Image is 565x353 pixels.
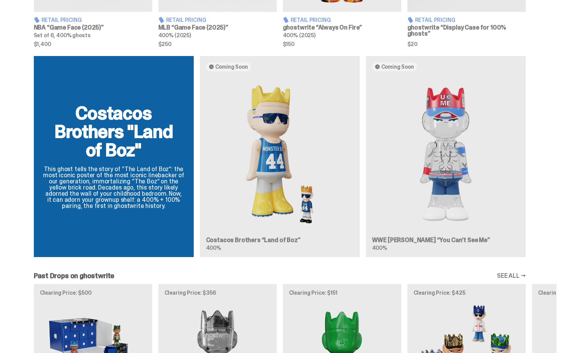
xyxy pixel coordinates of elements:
h3: Costacos Brothers “Land of Boz” [206,237,354,243]
span: $1,400 [34,41,152,47]
span: 400% [372,244,387,251]
span: $150 [283,41,401,47]
span: Retail Pricing [291,17,331,23]
span: 400% (2025) [158,32,191,39]
h3: ghostwrite “Display Case for 100% ghosts” [407,25,526,37]
p: Clearing Price: $425 [414,290,520,295]
p: This ghost tells the story of “The Land of Boz”: the most iconic poster of the most iconic lineba... [43,166,184,209]
span: Set of 6, 400% ghosts [34,32,91,39]
h3: ghostwrite “Always On Fire” [283,25,401,31]
a: SEE ALL → [497,273,526,279]
img: Land of Boz [206,78,354,231]
span: Coming Soon [381,64,414,70]
img: You Can't See Me [372,78,520,231]
span: Retail Pricing [415,17,455,23]
span: Coming Soon [215,64,248,70]
span: Retail Pricing [42,17,82,23]
span: Retail Pricing [166,17,206,23]
span: 400% [206,244,221,251]
h3: WWE [PERSON_NAME] “You Can't See Me” [372,237,520,243]
h3: MLB “Game Face (2025)” [158,25,277,31]
h2: Past Drops on ghostwrite [34,272,115,279]
p: Clearing Price: $500 [40,290,146,295]
span: $250 [158,41,277,47]
p: Clearing Price: $151 [289,290,395,295]
span: $20 [407,41,526,47]
h2: Costacos Brothers "Land of Boz" [43,104,184,159]
span: 400% (2025) [283,32,316,39]
p: Clearing Price: $356 [165,290,271,295]
h3: NBA “Game Face (2025)” [34,25,152,31]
